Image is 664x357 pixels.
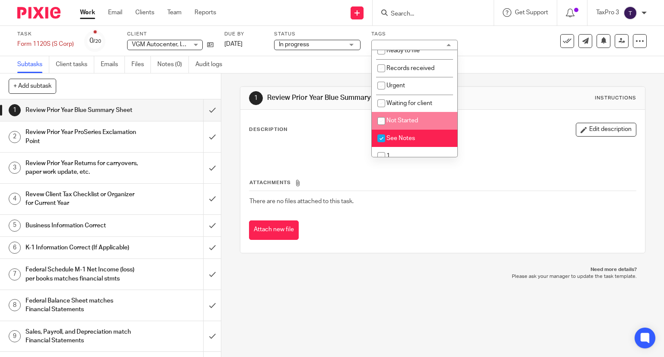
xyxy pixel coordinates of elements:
[9,104,21,116] div: 1
[26,219,138,232] h1: Business Information Correct
[26,241,138,254] h1: K-1 Information Correct (If Applicable)
[101,56,125,73] a: Emails
[279,41,309,48] span: In progress
[108,8,122,17] a: Email
[26,126,138,148] h1: Review Prior Year ProSeries Exclamation Point
[26,263,138,285] h1: Federal Schedule M-1 Net Income (loss) per books matches financial stmts
[17,7,61,19] img: Pixie
[93,39,101,44] small: /20
[249,198,354,204] span: There are no files attached to this task.
[17,31,74,38] label: Task
[274,31,361,38] label: Status
[386,100,432,106] span: Waiting for client
[390,10,468,18] input: Search
[249,266,637,273] p: Need more details?
[9,131,21,143] div: 2
[9,220,21,232] div: 5
[9,242,21,254] div: 6
[9,330,21,342] div: 9
[9,193,21,205] div: 4
[132,41,189,48] span: VGM Autocenter, Inc.
[157,56,189,73] a: Notes (0)
[576,123,636,137] button: Edit description
[386,135,415,141] span: See Notes
[9,299,21,311] div: 8
[56,56,94,73] a: Client tasks
[26,325,138,347] h1: Sales, Payroll, and Depreciation match Financial Statements
[89,36,101,46] div: 0
[596,8,619,17] p: TaxPro 3
[17,40,74,48] div: Form 1120S (S Corp)
[386,48,420,54] span: Ready to file
[26,104,138,117] h1: Review Prior Year Blue Summary Sheet
[9,268,21,280] div: 7
[386,83,405,89] span: Urgent
[26,188,138,210] h1: Revew Client Tax Checklist or Organizer for Current Year
[80,8,95,17] a: Work
[26,157,138,179] h1: Review Prior Year Returns for carryovers, paper work update, etc.
[249,126,287,133] p: Description
[623,6,637,20] img: svg%3E
[9,79,56,93] button: + Add subtask
[26,294,138,316] h1: Federal Balance Sheet matches Financial Statements
[224,31,263,38] label: Due by
[135,8,154,17] a: Clients
[595,95,636,102] div: Instructions
[386,118,418,124] span: Not Started
[195,56,229,73] a: Audit logs
[167,8,182,17] a: Team
[386,65,434,71] span: Records received
[267,93,461,102] h1: Review Prior Year Blue Summary Sheet
[249,273,637,280] p: Please ask your manager to update the task template.
[515,10,548,16] span: Get Support
[371,31,458,38] label: Tags
[131,56,151,73] a: Files
[17,56,49,73] a: Subtasks
[249,180,291,185] span: Attachments
[127,31,214,38] label: Client
[9,162,21,174] div: 3
[249,91,263,105] div: 1
[224,41,243,47] span: [DATE]
[249,220,299,240] button: Attach new file
[195,8,216,17] a: Reports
